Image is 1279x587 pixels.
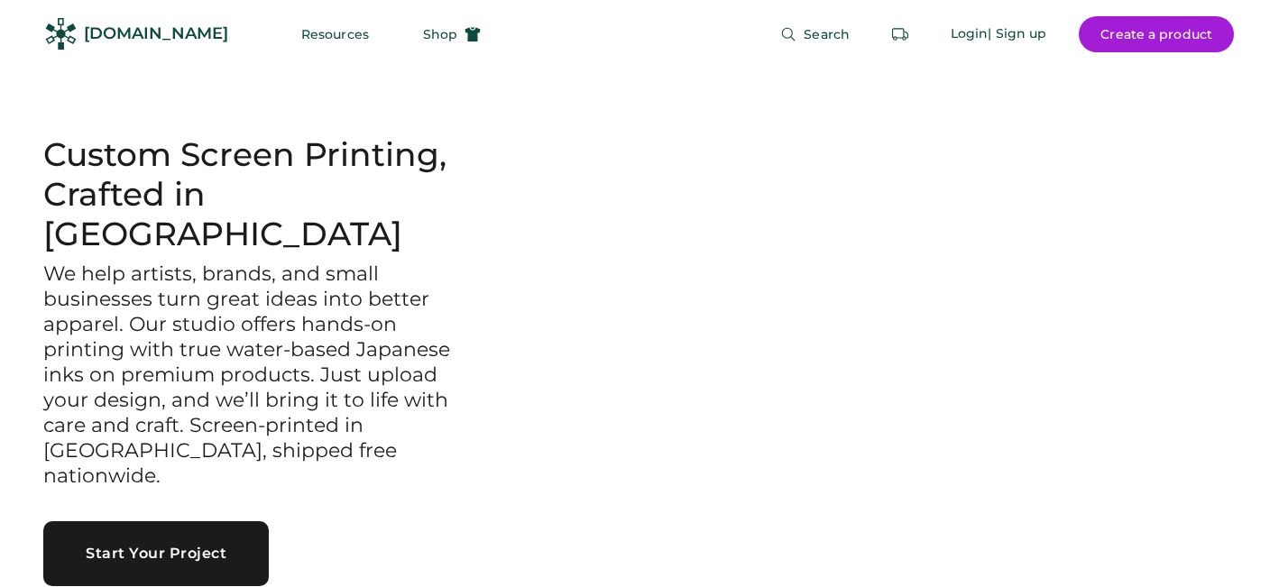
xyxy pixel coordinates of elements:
[804,28,850,41] span: Search
[84,23,228,45] div: [DOMAIN_NAME]
[43,261,468,488] h3: We help artists, brands, and small businesses turn great ideas into better apparel. Our studio of...
[423,28,457,41] span: Shop
[401,16,502,52] button: Shop
[951,25,989,43] div: Login
[1079,16,1234,52] button: Create a product
[759,16,871,52] button: Search
[988,25,1046,43] div: | Sign up
[43,135,468,254] h1: Custom Screen Printing, Crafted in [GEOGRAPHIC_DATA]
[43,521,269,586] button: Start Your Project
[280,16,391,52] button: Resources
[45,18,77,50] img: Rendered Logo - Screens
[882,16,918,52] button: Retrieve an order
